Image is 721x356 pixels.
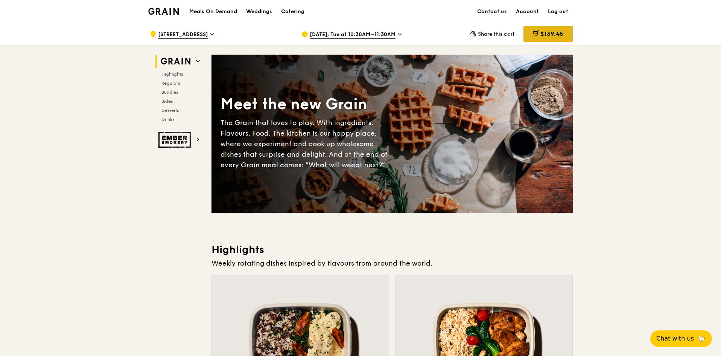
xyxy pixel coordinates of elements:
a: Log out [543,0,573,23]
div: The Grain that loves to play. With ingredients. Flavours. Food. The kitchen is our happy place, w... [221,118,392,170]
h1: Meals On Demand [189,8,237,15]
button: Chat with us🦙 [650,330,712,347]
h3: Highlights [211,243,573,257]
span: Regulars [161,81,180,86]
div: Meet the new Grain [221,94,392,115]
span: [DATE], Tue at 10:30AM–11:30AM [310,31,395,39]
a: Catering [277,0,309,23]
img: Ember Smokery web logo [158,132,193,148]
a: Account [511,0,543,23]
a: Weddings [242,0,277,23]
div: Catering [281,0,304,23]
span: Sides [161,99,173,104]
span: eat next?” [351,161,385,169]
span: Highlights [161,72,183,77]
span: $139.45 [540,30,563,37]
span: Chat with us [656,334,694,343]
img: Grain [148,8,179,15]
div: Weekly rotating dishes inspired by flavours from around the world. [211,258,573,269]
img: Grain web logo [158,55,193,68]
span: Bundles [161,90,178,95]
div: Weddings [246,0,272,23]
a: Contact us [473,0,511,23]
span: Desserts [161,108,179,113]
span: Share this cart [478,31,514,37]
span: 🦙 [697,334,706,343]
span: Drinks [161,117,174,122]
span: [STREET_ADDRESS] [158,31,208,39]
